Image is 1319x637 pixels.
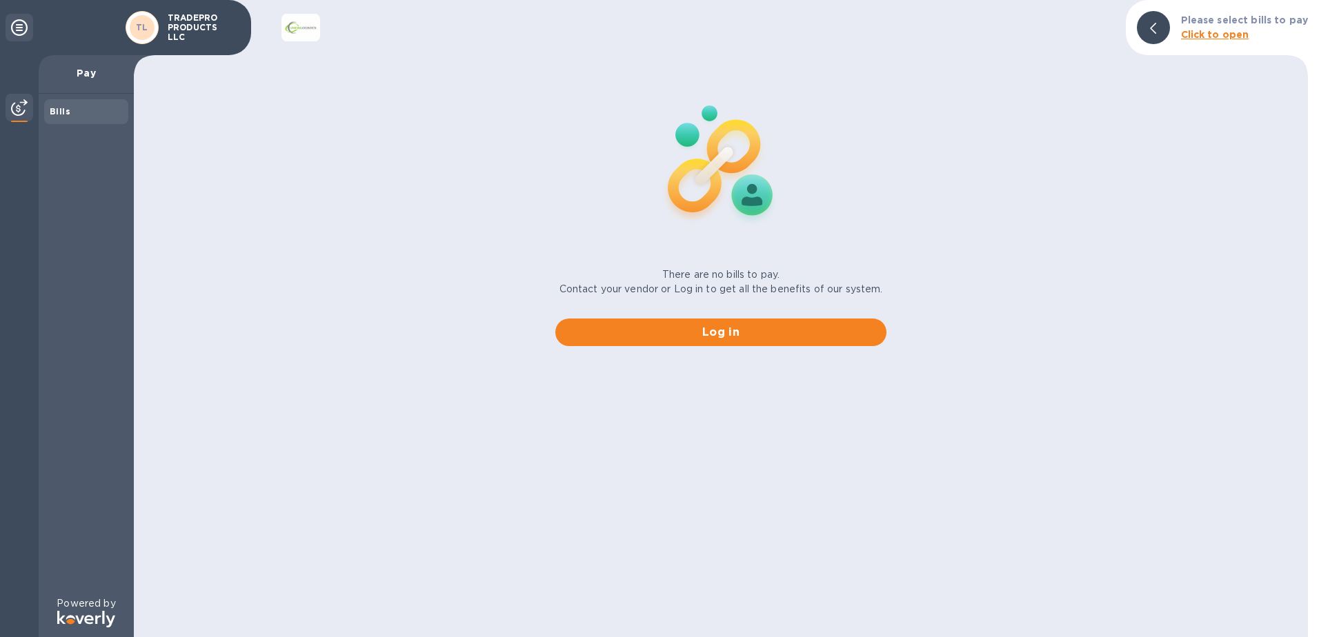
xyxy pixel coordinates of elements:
[57,596,115,611] p: Powered by
[555,318,886,346] button: Log in
[50,106,70,117] b: Bills
[136,22,148,32] b: TL
[566,324,875,341] span: Log in
[168,13,237,42] p: TRADEPRO PRODUCTS LLC
[559,267,883,296] p: There are no bills to pay. Contact your vendor or Log in to get all the benefits of our system.
[50,66,123,80] p: Pay
[1181,29,1249,40] b: Click to open
[57,611,115,627] img: Logo
[1181,14,1308,26] b: Please select bills to pay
